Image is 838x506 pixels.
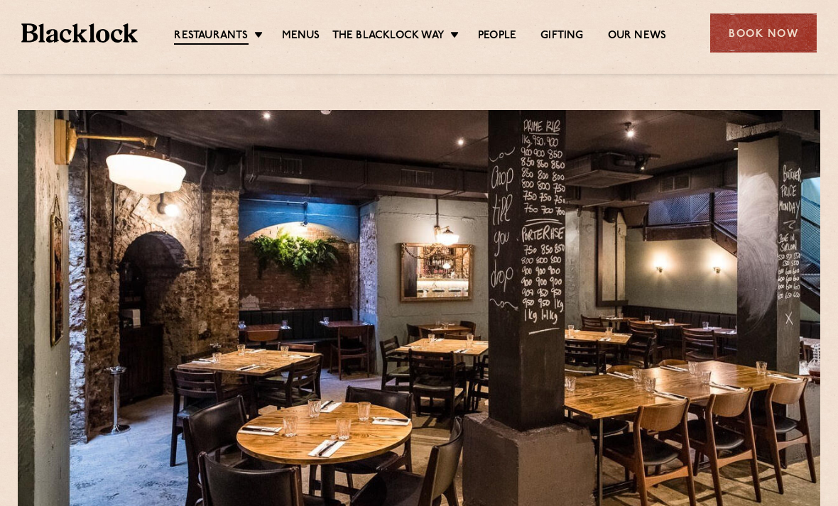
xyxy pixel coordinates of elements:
a: Menus [282,29,320,43]
a: Gifting [540,29,583,43]
a: Our News [608,29,667,43]
div: Book Now [710,13,817,53]
a: Restaurants [174,29,248,45]
a: The Blacklock Way [332,29,445,43]
a: People [478,29,516,43]
img: BL_Textured_Logo-footer-cropped.svg [21,23,138,43]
